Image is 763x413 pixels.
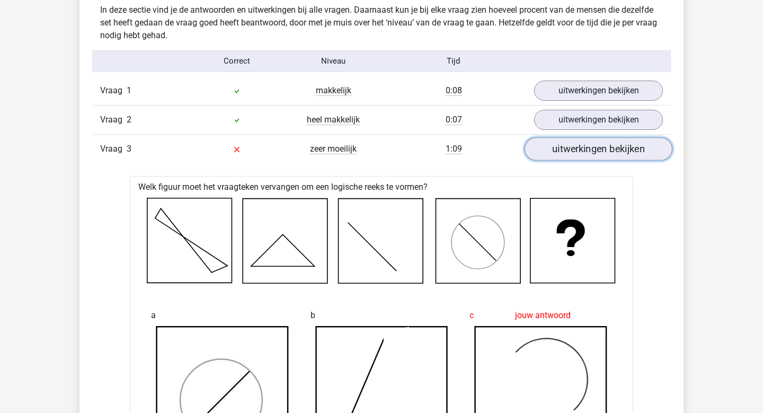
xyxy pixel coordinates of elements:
[310,144,357,154] span: zeer moeilijk
[127,85,131,95] span: 1
[534,81,663,101] a: uitwerkingen bekijken
[446,85,462,96] span: 0:08
[307,115,360,125] span: heel makkelijk
[534,110,663,130] a: uitwerkingen bekijken
[127,144,131,154] span: 3
[100,113,127,126] span: Vraag
[127,115,131,125] span: 2
[92,4,671,42] div: In deze sectie vind je de antwoorden en uitwerkingen bij alle vragen. Daarnaast kun je bij elke v...
[100,143,127,155] span: Vraag
[189,55,286,67] div: Correct
[381,55,526,67] div: Tijd
[446,115,462,125] span: 0:07
[316,85,351,96] span: makkelijk
[285,55,381,67] div: Niveau
[151,305,156,326] span: a
[446,144,462,154] span: 1:09
[469,305,474,326] span: c
[310,305,315,326] span: b
[100,84,127,97] span: Vraag
[469,305,612,326] div: jouw antwoord
[525,137,672,161] a: uitwerkingen bekijken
